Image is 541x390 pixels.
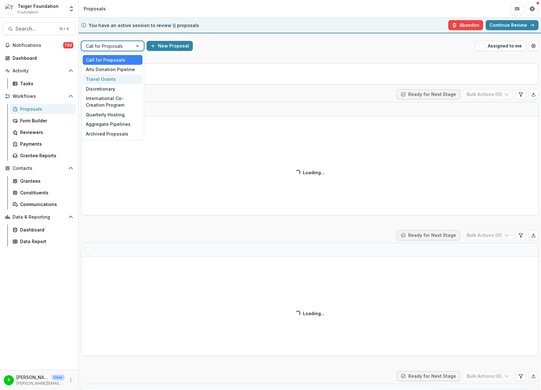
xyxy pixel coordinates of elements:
a: Constituents [10,187,76,198]
div: Proposals [84,5,106,12]
div: Dashboard [13,55,71,61]
button: Abandon [448,20,483,30]
button: Open Data & Reporting [3,212,76,222]
div: Dashboard [20,226,71,233]
button: Partners [511,3,523,15]
a: Dashboard [3,53,76,63]
span: 6 [173,23,176,28]
button: Open Contacts [3,163,76,173]
a: Tasks [10,78,76,89]
div: Tasks [20,80,71,87]
div: Stephanie [8,378,10,382]
span: Notifications [13,43,63,48]
span: Workflows [13,94,66,99]
button: New Proposal [147,41,193,51]
img: Teiger Foundation [5,4,15,14]
div: Call for Proposals [83,55,142,65]
button: Open Activity [3,66,76,76]
span: Activity [13,68,66,74]
button: Open Workflows [3,91,76,101]
span: Contacts [13,166,66,171]
a: Form Builder [10,115,76,126]
span: Foundation [18,9,38,15]
a: Dashboard [10,225,76,235]
a: Communications [10,199,76,209]
div: Grantees [20,178,71,184]
button: Open table manager [528,41,538,51]
div: Form Builder [20,117,71,124]
a: Continue Review [486,20,538,30]
button: Get Help [526,3,538,15]
button: More [67,376,75,384]
p: [PERSON_NAME][EMAIL_ADDRESS][DOMAIN_NAME] [16,381,64,386]
div: Grantee Reports [20,152,71,159]
button: Open entity switcher [67,3,76,15]
a: Proposals [10,104,76,114]
div: ⌘ + K [58,25,70,32]
div: Arts Donation Pipeline [83,65,142,75]
button: Search... [3,23,76,35]
a: Data Report [10,236,76,247]
a: Reviewers [10,127,76,137]
div: Proposals [20,106,71,112]
span: Search... [15,26,55,32]
p: User [52,375,64,380]
span: 792 [63,42,73,48]
div: Aggregate Pipelines [83,120,142,129]
div: Data Report [20,238,71,245]
div: International Co-Creation Program [83,93,142,110]
a: Payments [10,139,76,149]
div: Archived Proposals [83,129,142,139]
div: Constituents [20,189,71,196]
a: Grantees [10,176,76,186]
div: Discretionary [83,84,142,94]
p: You have an active session to review proposals [89,22,199,29]
div: Travel Grants [83,74,142,84]
div: Quarterly Hosting [83,110,142,120]
button: Assigned to me [476,41,526,51]
p: [PERSON_NAME] [16,374,49,381]
a: Grantee Reports [10,150,76,161]
button: Notifications792 [3,40,76,50]
div: Communications [20,201,71,208]
div: Payments [20,141,71,147]
span: Data & Reporting [13,214,66,220]
div: Reviewers [20,129,71,136]
div: Teiger Foundation [18,3,59,9]
nav: breadcrumb [81,4,108,13]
